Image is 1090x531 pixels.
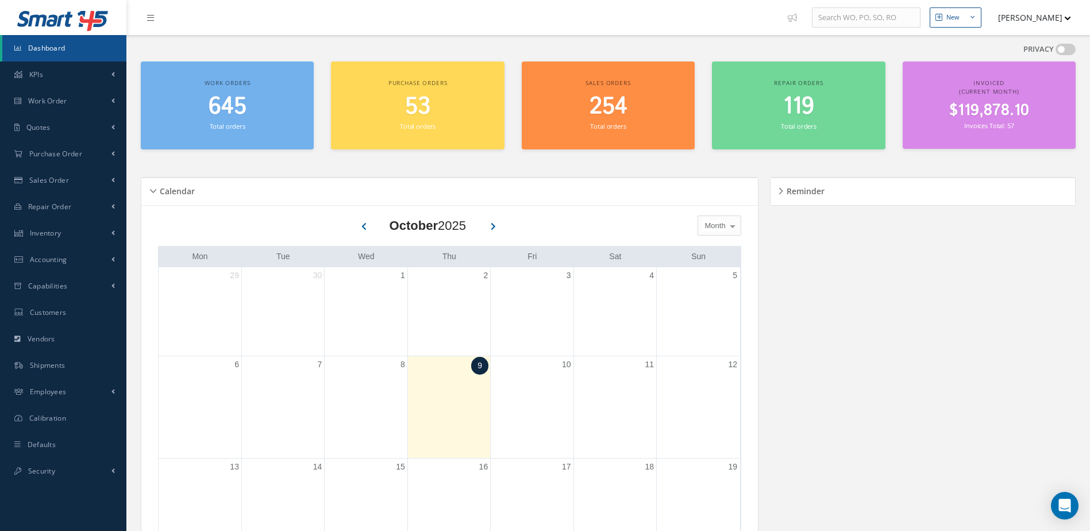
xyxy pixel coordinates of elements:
[471,357,488,375] a: October 9, 2025
[712,61,885,149] a: Repair orders 119 Total orders
[590,90,627,123] span: 254
[812,7,920,28] input: Search WO, PO, SO, RO
[190,249,210,264] a: Monday
[440,249,459,264] a: Thursday
[398,356,407,373] a: October 8, 2025
[573,267,656,356] td: October 4, 2025
[522,61,695,149] a: Sales orders 254 Total orders
[2,35,126,61] a: Dashboard
[29,149,82,159] span: Purchase Order
[560,459,573,475] a: October 17, 2025
[949,99,1029,122] span: $119,878.10
[311,267,325,284] a: September 30, 2025
[405,90,430,123] span: 53
[30,360,66,370] span: Shipments
[311,459,325,475] a: October 14, 2025
[783,90,814,123] span: 119
[30,255,67,264] span: Accounting
[325,356,407,459] td: October 8, 2025
[28,96,67,106] span: Work Order
[946,13,960,22] div: New
[973,79,1004,87] span: Invoiced
[28,202,72,211] span: Repair Order
[274,249,292,264] a: Tuesday
[356,249,377,264] a: Wednesday
[774,79,823,87] span: Repair orders
[407,356,490,459] td: October 9, 2025
[228,459,241,475] a: October 13, 2025
[26,122,51,132] span: Quotes
[209,90,246,123] span: 645
[30,228,61,238] span: Inventory
[30,307,67,317] span: Customers
[156,183,195,197] h5: Calendar
[987,6,1071,29] button: [PERSON_NAME]
[930,7,981,28] button: New
[390,216,466,235] div: 2025
[315,356,325,373] a: October 7, 2025
[689,249,708,264] a: Sunday
[30,387,67,397] span: Employees
[642,356,656,373] a: October 11, 2025
[388,79,448,87] span: Purchase orders
[400,122,436,130] small: Total orders
[28,281,68,291] span: Capabilities
[959,87,1019,95] span: (Current Month)
[491,356,573,459] td: October 10, 2025
[730,267,739,284] a: October 5, 2025
[564,267,573,284] a: October 3, 2025
[903,61,1076,149] a: Invoiced (Current Month) $119,878.10 Invoices Total: 57
[590,122,626,130] small: Total orders
[573,356,656,459] td: October 11, 2025
[228,267,241,284] a: September 29, 2025
[525,249,539,264] a: Friday
[398,267,407,284] a: October 1, 2025
[560,356,573,373] a: October 10, 2025
[702,220,726,232] span: Month
[783,183,825,197] h5: Reminder
[607,249,623,264] a: Saturday
[657,267,739,356] td: October 5, 2025
[159,267,241,356] td: September 29, 2025
[205,79,250,87] span: Work orders
[726,459,739,475] a: October 19, 2025
[964,121,1014,130] small: Invoices Total: 57
[1051,492,1079,520] div: Open Intercom Messenger
[29,70,43,79] span: KPIs
[477,459,491,475] a: October 16, 2025
[141,61,314,149] a: Work orders 645 Total orders
[647,267,656,284] a: October 4, 2025
[394,459,407,475] a: October 15, 2025
[28,334,55,344] span: Vendors
[28,440,56,449] span: Defaults
[407,267,490,356] td: October 2, 2025
[28,466,55,476] span: Security
[481,267,490,284] a: October 2, 2025
[241,356,324,459] td: October 7, 2025
[241,267,324,356] td: September 30, 2025
[390,218,438,233] b: October
[657,356,739,459] td: October 12, 2025
[159,356,241,459] td: October 6, 2025
[1023,44,1054,55] label: PRIVACY
[726,356,739,373] a: October 12, 2025
[586,79,630,87] span: Sales orders
[29,175,69,185] span: Sales Order
[781,122,816,130] small: Total orders
[642,459,656,475] a: October 18, 2025
[232,356,241,373] a: October 6, 2025
[331,61,504,149] a: Purchase orders 53 Total orders
[28,43,66,53] span: Dashboard
[491,267,573,356] td: October 3, 2025
[325,267,407,356] td: October 1, 2025
[210,122,245,130] small: Total orders
[29,413,66,423] span: Calibration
